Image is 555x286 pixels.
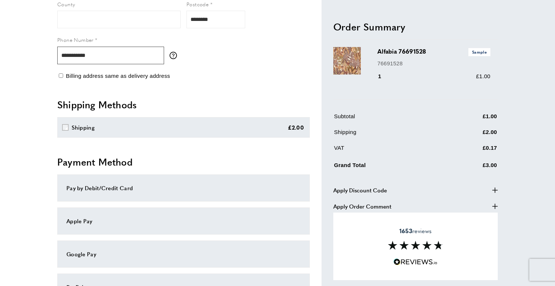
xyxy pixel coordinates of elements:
input: Billing address same as delivery address [59,73,63,78]
img: Reviews.io 5 stars [393,258,438,265]
h2: Shipping Methods [57,98,310,111]
td: £3.00 [446,159,497,175]
td: Subtotal [334,112,446,126]
div: Shipping [72,123,95,132]
p: 76691528 [377,59,490,68]
img: Reviews section [388,241,443,250]
div: Google Pay [66,250,301,258]
span: Sample [468,48,490,56]
span: Billing address same as delivery address [66,73,170,79]
span: County [57,0,75,8]
strong: 1653 [399,227,412,235]
span: reviews [399,227,432,235]
span: Apply Order Comment [333,202,391,210]
h2: Payment Method [57,155,310,169]
img: Alfabia 76691528 [333,47,361,75]
h2: Order Summary [333,20,498,33]
button: More information [170,52,181,59]
td: £2.00 [446,128,497,142]
td: £0.17 [446,144,497,158]
div: £2.00 [288,123,304,132]
td: £1.00 [446,112,497,126]
div: 1 [377,72,392,81]
h3: Alfabia 76691528 [377,47,490,56]
span: £1.00 [476,73,490,79]
div: Apple Pay [66,217,301,225]
div: Pay by Debit/Credit Card [66,184,301,192]
td: VAT [334,144,446,158]
td: Shipping [334,128,446,142]
span: Postcode [186,0,208,8]
td: Grand Total [334,159,446,175]
span: Apply Discount Code [333,185,387,194]
span: Phone Number [57,36,94,43]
